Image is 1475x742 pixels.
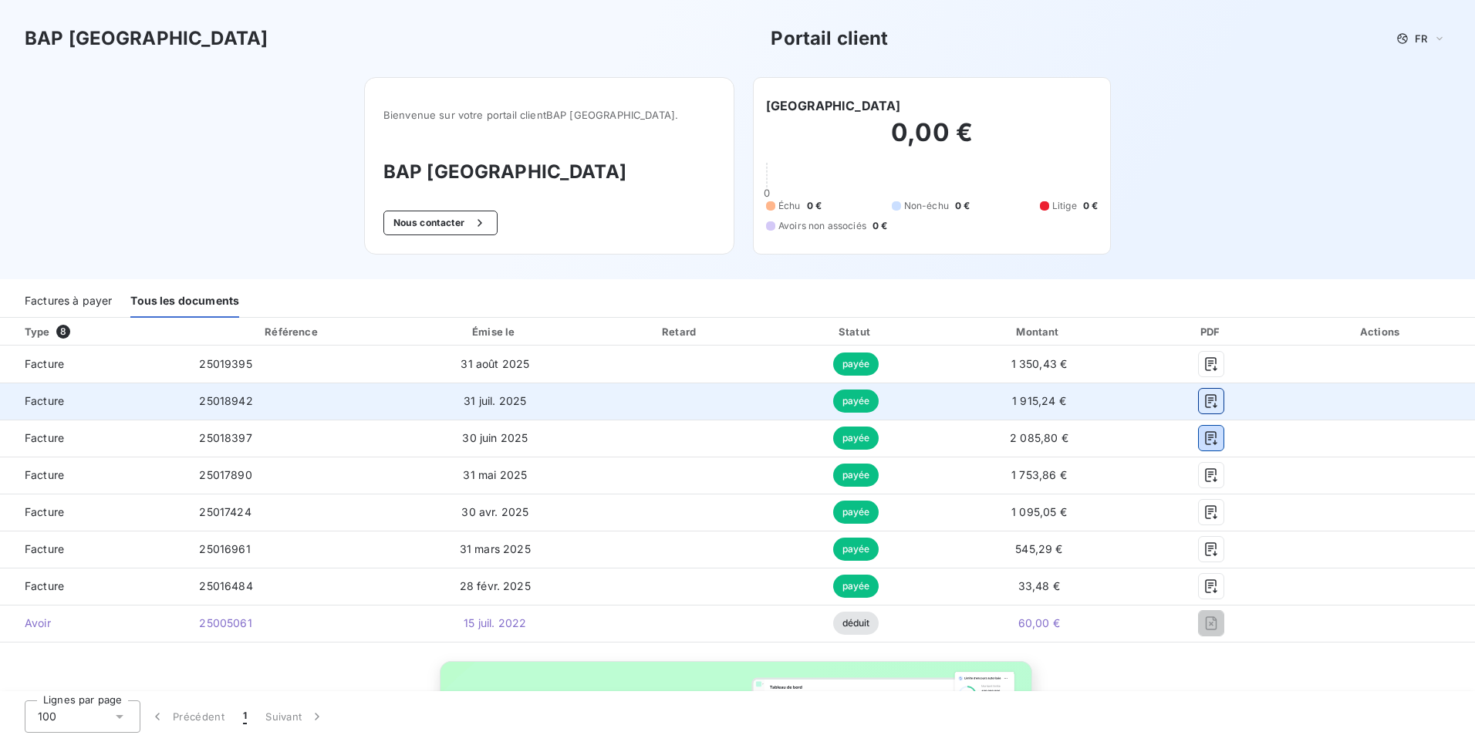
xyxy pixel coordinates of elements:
span: 2 085,80 € [1010,431,1068,444]
span: Facture [12,541,174,557]
span: 25018397 [199,431,251,444]
span: payée [833,538,879,561]
span: 0 € [955,199,970,213]
span: Litige [1052,199,1077,213]
h6: [GEOGRAPHIC_DATA] [766,96,901,115]
span: Avoir [12,616,174,631]
span: 31 août 2025 [461,357,529,370]
h3: BAP [GEOGRAPHIC_DATA] [25,25,268,52]
span: 1 915,24 € [1012,394,1066,407]
span: 31 mai 2025 [463,468,527,481]
span: Avoirs non associés [778,219,866,233]
span: 8 [56,325,70,339]
span: 0 € [807,199,822,213]
span: 15 juil. 2022 [464,616,526,629]
span: 30 avr. 2025 [461,505,528,518]
span: Non-échu [904,199,949,213]
span: 25017890 [199,468,251,481]
span: 28 févr. 2025 [460,579,531,592]
div: Statut [772,324,940,339]
h3: BAP [GEOGRAPHIC_DATA] [383,158,715,186]
span: 25019395 [199,357,251,370]
span: 100 [38,709,56,724]
span: payée [833,501,879,524]
span: 1 753,86 € [1011,468,1067,481]
span: payée [833,352,879,376]
div: Montant [946,324,1132,339]
span: 1 095,05 € [1011,505,1067,518]
span: payée [833,575,879,598]
div: PDF [1139,324,1284,339]
button: Suivant [256,700,334,733]
div: Type [15,324,184,339]
span: 0 [764,187,770,199]
span: 25016961 [199,542,250,555]
button: Précédent [140,700,234,733]
span: Bienvenue sur votre portail client BAP [GEOGRAPHIC_DATA] . [383,109,715,121]
span: 1 [243,709,247,724]
div: Tous les documents [130,285,239,318]
span: Facture [12,356,174,372]
span: 31 mars 2025 [460,542,531,555]
div: Référence [265,325,317,338]
span: Échu [778,199,801,213]
span: 1 350,43 € [1011,357,1068,370]
span: Facture [12,393,174,409]
span: 0 € [873,219,887,233]
span: 545,29 € [1015,542,1062,555]
span: déduit [833,612,879,635]
span: 33,48 € [1018,579,1060,592]
span: 25017424 [199,505,251,518]
div: Émise le [402,324,589,339]
span: payée [833,464,879,487]
span: 60,00 € [1018,616,1060,629]
h3: Portail client [771,25,888,52]
h2: 0,00 € [766,117,1098,164]
div: Factures à payer [25,285,112,318]
span: payée [833,390,879,413]
span: 25016484 [199,579,252,592]
span: 0 € [1083,199,1098,213]
div: Actions [1291,324,1472,339]
span: 31 juil. 2025 [464,394,526,407]
button: Nous contacter [383,211,498,235]
span: 25018942 [199,394,252,407]
span: payée [833,427,879,450]
span: Facture [12,504,174,520]
span: 30 juin 2025 [462,431,528,444]
span: Facture [12,467,174,483]
span: Facture [12,578,174,594]
span: Facture [12,430,174,446]
span: FR [1415,32,1427,45]
div: Retard [595,324,766,339]
span: 25005061 [199,616,251,629]
button: 1 [234,700,256,733]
